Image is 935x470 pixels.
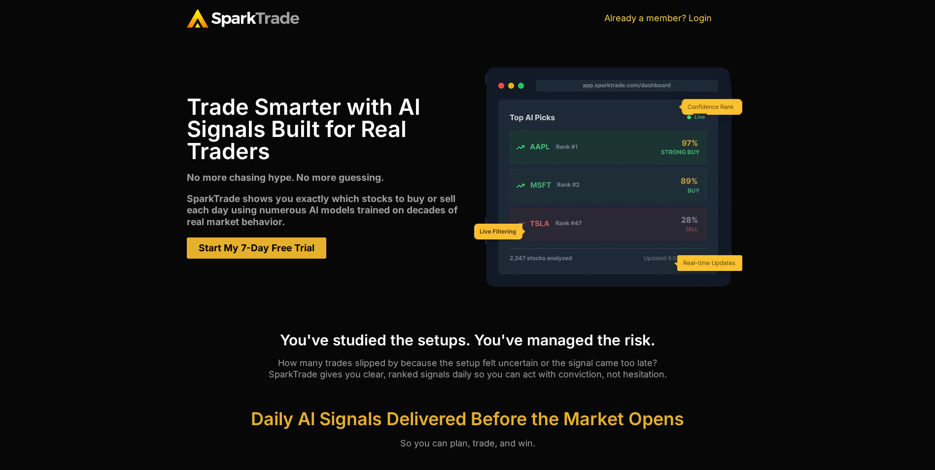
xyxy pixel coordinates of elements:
[199,243,314,253] span: Start My 7-Day Free Trial
[187,410,749,428] h2: Daily Al Signals Delivered Before the Market Opens
[187,96,468,162] h1: Trade Smarter with Al Signals Built for Real Traders
[187,237,326,259] a: Start My 7-Day Free Trial
[187,172,468,183] p: No more chasing hype. No more guessing.
[604,13,712,23] a: Already a member? Login
[187,193,468,228] p: SparkTrade shows you exactly which stocks to buy or sell each day using numerous Al models traine...
[187,437,749,449] p: So you can plan, trade, and win.
[187,357,749,380] p: How many trades slipped by because the setup felt uncertain or the signal came too late? SparkTra...
[187,333,749,347] h3: You've studied the setups. You've managed the risk.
